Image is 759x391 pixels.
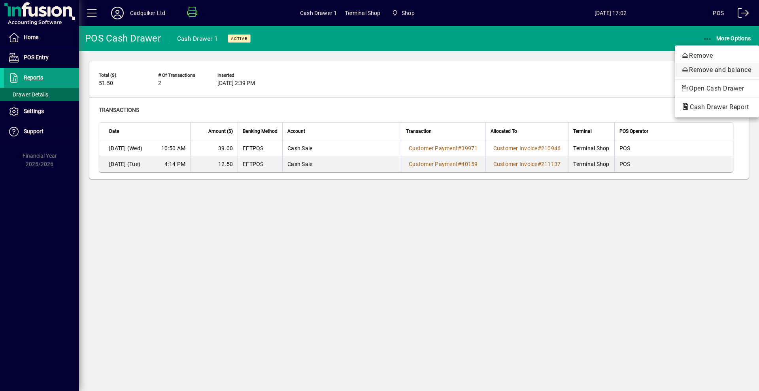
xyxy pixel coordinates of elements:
[681,103,753,111] span: Cash Drawer Report
[675,49,759,63] button: Remove
[675,63,759,77] button: Remove and balance
[675,81,759,96] button: Open Cash Drawer
[681,51,753,60] span: Remove
[681,65,753,75] span: Remove and balance
[681,84,753,93] span: Open Cash Drawer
